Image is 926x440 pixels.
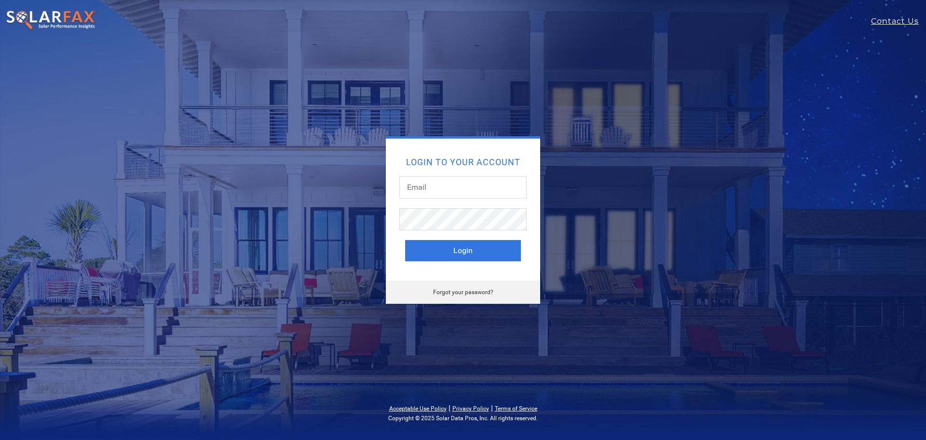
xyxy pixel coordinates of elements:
[452,405,489,412] a: Privacy Policy
[871,15,926,27] a: Contact Us
[405,158,521,167] h2: Login to your account
[433,289,493,296] a: Forgot your password?
[491,403,493,412] span: |
[449,403,450,412] span: |
[6,10,96,30] img: SolarFax
[399,176,527,199] input: Email
[389,405,447,412] a: Acceptable Use Policy
[405,240,521,261] button: Login
[495,405,537,412] a: Terms of Service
